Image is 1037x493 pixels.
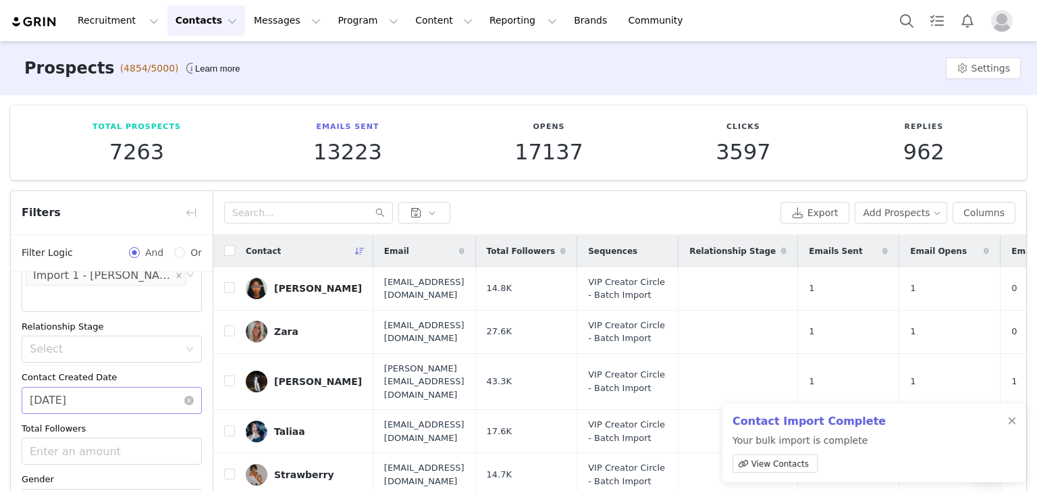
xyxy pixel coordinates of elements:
div: Tooltip anchor [192,62,242,76]
span: 1 [809,325,814,338]
button: Notifications [953,5,982,36]
button: Reporting [481,5,565,36]
li: Import 1 - Louise [26,264,186,286]
div: Strawberry [274,469,334,480]
span: And [140,246,169,260]
span: [PERSON_NAME][EMAIL_ADDRESS][DOMAIN_NAME] [384,362,464,402]
p: 962 [903,140,945,164]
button: Profile [983,10,1026,32]
p: Your bulk import is complete [733,434,886,478]
img: placeholder-profile.jpg [991,10,1013,32]
span: 43.3K [487,375,512,388]
p: 17137 [514,140,583,164]
p: Emails Sent [313,122,382,133]
span: VIP Creator Circle - Batch Import [588,461,667,488]
h3: Prospects [24,56,115,80]
div: Import 1 - [PERSON_NAME] [33,265,172,286]
span: [EMAIL_ADDRESS][DOMAIN_NAME] [384,276,464,302]
a: [PERSON_NAME] [246,371,363,392]
a: View Contacts [733,455,818,473]
a: Tasks [922,5,952,36]
img: fdc3dc86-2387-4d2e-83a7-f0f3e9566691--s.jpg [246,464,267,486]
p: 3597 [716,140,770,164]
span: Email [384,245,409,257]
p: 7263 [92,140,181,164]
p: Replies [903,122,945,133]
img: grin logo [11,16,58,28]
p: 13223 [313,140,382,164]
span: 1 [910,325,915,338]
span: 17.6K [487,425,512,438]
span: VIP Creator Circle - Batch Import [588,368,667,394]
img: 48c5d0f0-2f6f-46df-80b1-6bb320b6404e.jpg [246,278,267,299]
a: Taliaa [246,421,363,442]
span: VIP Creator Circle - Batch Import [588,418,667,444]
input: Search... [224,202,393,224]
input: Select date [22,387,202,414]
i: icon: close-circle [184,396,194,405]
i: icon: search [375,208,385,217]
span: 27.6K [487,325,512,338]
span: Relationship Stage [689,245,776,257]
span: Total Followers [487,245,556,257]
button: Export [780,202,849,224]
button: Settings [946,57,1021,79]
a: Zara [246,321,363,342]
button: Content [407,5,481,36]
input: Enter an amount [22,438,201,464]
div: Select [30,342,179,356]
div: [PERSON_NAME] [274,376,362,387]
span: 1 [809,282,814,295]
span: 1 [910,282,915,295]
span: View Contacts [751,458,809,470]
div: Relationship Stage [22,320,202,334]
a: [PERSON_NAME] [246,278,363,299]
span: Filter Logic [22,246,73,260]
p: Opens [514,122,583,133]
span: Sequences [588,245,637,257]
span: [EMAIL_ADDRESS][DOMAIN_NAME] [384,319,464,345]
button: Messages [246,5,329,36]
i: icon: down [186,345,194,355]
button: Search [892,5,922,36]
button: Columns [953,202,1015,224]
span: 14.7K [487,468,512,482]
span: 14.8K [487,282,512,295]
span: (4854/5000) [120,61,179,76]
button: Contacts [167,5,245,36]
span: VIP Creator Circle - Batch Import [588,276,667,302]
div: Contact Created Date [22,371,202,384]
span: Or [185,246,202,260]
span: 1 [910,375,915,388]
span: Contact [246,245,281,257]
div: Total Followers [22,422,202,436]
span: 1 [809,375,814,388]
a: Brands [566,5,619,36]
span: Emails Sent [809,245,862,257]
span: [EMAIL_ADDRESS][DOMAIN_NAME] [384,418,464,444]
p: Total Prospects [92,122,181,133]
h2: Contact Import Complete [733,413,886,430]
a: Community [620,5,697,36]
a: Strawberry [246,464,363,486]
img: fb9ddfa3-aa3d-444f-8beb-742dd507b33b--s.jpg [246,371,267,392]
button: Recruitment [70,5,167,36]
img: 03841b44-481e-43e9-97a4-b97278ed0527.jpg [246,321,267,342]
div: Taliaa [274,426,305,437]
img: e3c6640f-6bbd-4de3-a28e-14213bb9e43b.jpg [246,421,267,442]
span: Filters [22,205,61,221]
span: [EMAIL_ADDRESS][DOMAIN_NAME] [384,461,464,488]
button: Add Prospects [855,202,948,224]
div: Zara [274,326,298,337]
div: [PERSON_NAME] [274,283,362,294]
i: icon: close [176,271,182,280]
div: Gender [22,473,202,486]
span: Email Opens [910,245,967,257]
span: VIP Creator Circle - Batch Import [588,319,667,345]
button: Program [329,5,406,36]
p: Clicks [716,122,770,133]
